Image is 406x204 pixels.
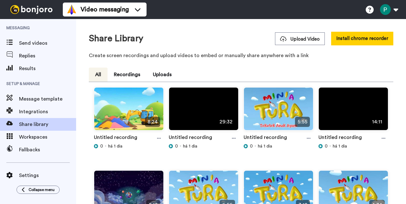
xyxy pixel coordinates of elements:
[244,143,313,149] div: há 1 dia
[8,5,55,14] img: bj-logo-header-white.svg
[319,88,388,135] img: 528f95f7-539e-4894-bb74-7884a3df1767_thumbnail_source_1755817057.jpg
[67,4,77,15] img: vm-color.svg
[89,52,393,59] p: Create screen recordings and upload videos to embed or manually share anywhere with a link
[244,134,287,143] a: Untitled recording
[94,143,164,149] div: há 1 dia
[169,134,212,143] a: Untitled recording
[108,68,147,82] button: Recordings
[275,32,325,45] button: Upload Video
[81,5,129,14] span: Video messaging
[169,88,238,135] img: 107c00ae-823c-4ec6-b79f-5f5fb48f2639_thumbnail_source_1755817065.jpg
[19,121,76,128] span: Share library
[19,95,76,103] span: Message template
[89,68,108,82] button: All
[19,172,76,179] span: Settings
[217,117,235,127] span: 29:32
[244,88,313,135] img: f359767c-f7bb-4f16-951d-d000f0b6831a_thumbnail_source_1755817053.jpg
[331,32,393,45] button: Install chrome recorder
[280,36,320,43] span: Upload Video
[145,117,160,127] span: 8:24
[295,117,310,127] span: 5:55
[94,88,163,135] img: 6939e2ac-6e2f-4a1d-aec4-6099212ca287_thumbnail_source_1755817060.jpg
[147,68,178,82] button: Uploads
[89,34,143,43] h1: Share Library
[318,143,388,149] div: há 1 dia
[19,52,76,60] span: Replies
[175,143,178,149] span: 0
[19,108,76,115] span: Integrations
[19,39,76,47] span: Send videos
[100,143,103,149] span: 0
[94,134,137,143] a: Untitled recording
[325,143,328,149] span: 0
[19,146,76,154] span: Fallbacks
[169,143,239,149] div: há 1 dia
[250,143,253,149] span: 0
[370,117,385,127] span: 14:11
[19,65,76,72] span: Results
[29,187,55,192] span: Collapse menu
[318,134,362,143] a: Untitled recording
[16,186,60,194] button: Collapse menu
[19,133,76,141] span: Workspaces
